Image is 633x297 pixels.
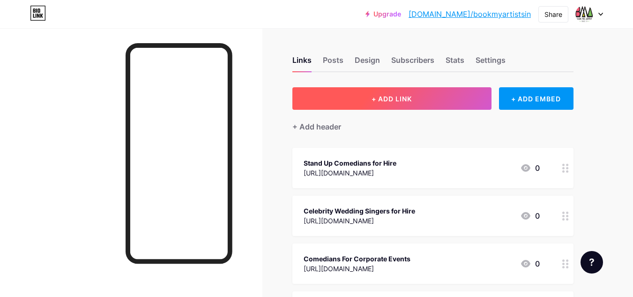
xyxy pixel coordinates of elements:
[304,158,396,168] div: Stand Up Comedians for Hire
[446,54,464,71] div: Stats
[476,54,506,71] div: Settings
[304,264,410,274] div: [URL][DOMAIN_NAME]
[292,54,312,71] div: Links
[292,87,492,110] button: + ADD LINK
[304,168,396,178] div: [URL][DOMAIN_NAME]
[575,5,593,23] img: bookmyartistsin
[304,216,415,226] div: [URL][DOMAIN_NAME]
[520,162,540,174] div: 0
[304,206,415,216] div: Celebrity Wedding Singers for Hire
[544,9,562,19] div: Share
[499,87,573,110] div: + ADD EMBED
[365,10,401,18] a: Upgrade
[520,210,540,221] div: 0
[355,54,380,71] div: Design
[391,54,434,71] div: Subscribers
[372,95,412,103] span: + ADD LINK
[292,121,341,132] div: + Add header
[409,8,531,20] a: [DOMAIN_NAME]/bookmyartistsin
[520,258,540,269] div: 0
[323,54,343,71] div: Posts
[304,254,410,264] div: Comedians For Corporate Events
